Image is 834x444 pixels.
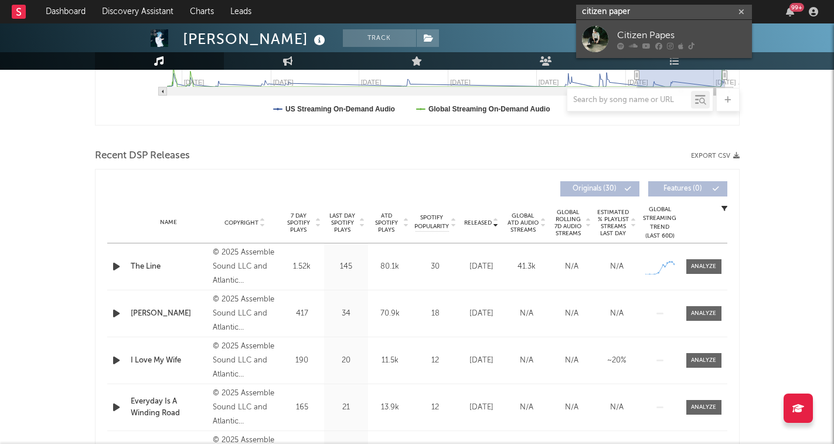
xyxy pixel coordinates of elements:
a: [PERSON_NAME] [131,308,207,320]
div: Citizen Papes [617,28,746,42]
span: Global Rolling 7D Audio Streams [552,209,584,237]
div: ~ 20 % [597,355,636,367]
span: Released [464,219,492,226]
div: [DATE] [462,402,501,414]
span: Global ATD Audio Streams [507,212,539,233]
input: Search for artists [576,5,752,19]
div: 165 [283,402,321,414]
div: 99 + [789,3,804,12]
span: Originals ( 30 ) [568,185,622,192]
span: Spotify Popularity [414,213,449,231]
div: Name [131,218,207,227]
div: N/A [597,308,636,320]
button: Originals(30) [560,181,639,196]
div: 12 [415,402,456,414]
div: N/A [507,308,546,320]
span: Estimated % Playlist Streams Last Day [597,209,629,237]
div: 145 [327,261,365,273]
div: N/A [552,261,591,273]
div: [DATE] [462,261,501,273]
div: © 2025 Assemble Sound LLC and Atlantic Recording Corporation [213,340,277,382]
input: Search by song name or URL [567,96,691,105]
div: 30 [415,261,456,273]
div: N/A [597,261,636,273]
div: 18 [415,308,456,320]
div: [PERSON_NAME] [183,29,328,49]
div: 1.52k [283,261,321,273]
span: Recent DSP Releases [95,149,190,163]
button: Export CSV [691,152,740,160]
button: Features(0) [648,181,727,196]
a: Everyday Is A Winding Road [131,396,207,419]
div: 12 [415,355,456,367]
span: ATD Spotify Plays [371,212,402,233]
div: N/A [552,308,591,320]
div: © 2025 Assemble Sound LLC and Atlantic Recording Corporation [213,246,277,288]
div: 34 [327,308,365,320]
div: 13.9k [371,402,409,414]
div: 41.3k [507,261,546,273]
div: 190 [283,355,321,367]
span: Last Day Spotify Plays [327,212,358,233]
div: N/A [552,355,591,367]
div: Global Streaming Trend (Last 60D) [642,205,678,240]
div: 21 [327,402,365,414]
div: 80.1k [371,261,409,273]
span: Copyright [224,219,258,226]
span: 7 Day Spotify Plays [283,212,314,233]
text: [DATE] … [715,79,744,86]
a: I Love My Wife [131,355,207,367]
button: Track [343,29,416,47]
div: [DATE] [462,308,501,320]
div: 20 [327,355,365,367]
div: N/A [507,402,546,414]
div: 70.9k [371,308,409,320]
button: 99+ [786,7,794,16]
div: N/A [552,402,591,414]
div: N/A [597,402,636,414]
span: Features ( 0 ) [656,185,710,192]
a: The Line [131,261,207,273]
a: Citizen Papes [576,20,752,58]
div: © 2025 Assemble Sound LLC and Atlantic Recording Corporation [213,387,277,429]
div: [DATE] [462,355,501,367]
div: 11.5k [371,355,409,367]
div: N/A [507,355,546,367]
div: © 2025 Assemble Sound LLC and Atlantic Recording Corporation [213,293,277,335]
div: 417 [283,308,321,320]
